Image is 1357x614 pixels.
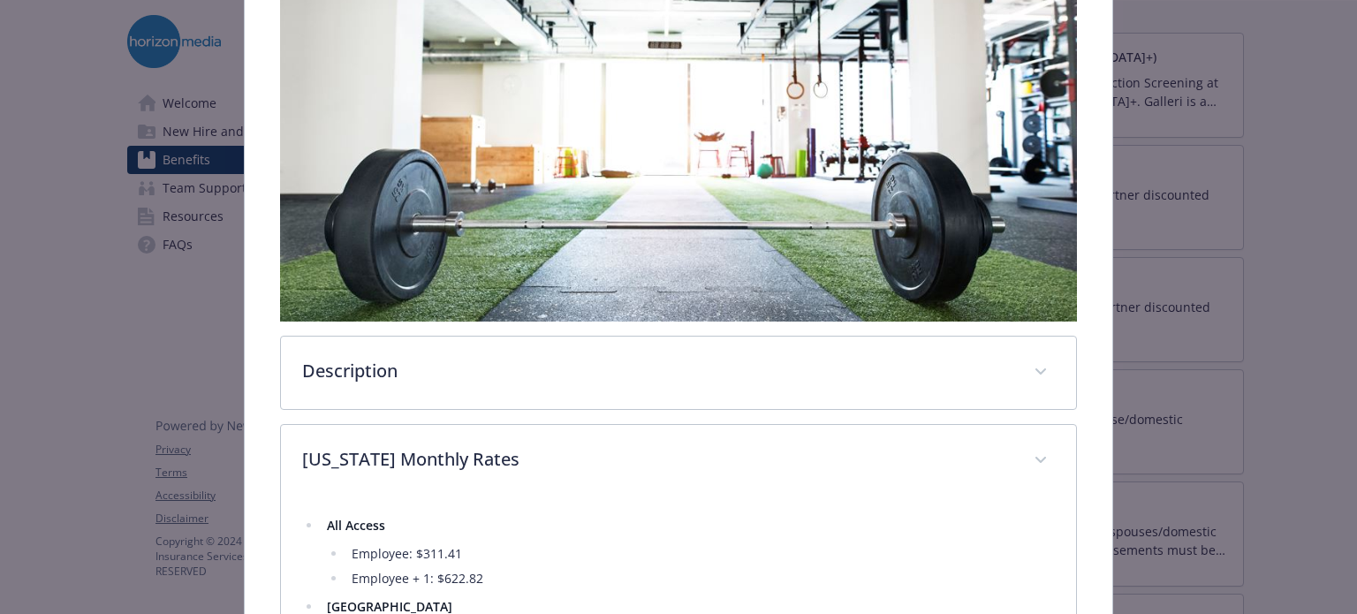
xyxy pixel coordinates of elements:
p: Description [302,358,1012,384]
li: Employee + 1: $622.82 [346,568,1054,589]
p: [US_STATE] Monthly Rates [302,446,1012,473]
strong: All Access [327,517,385,534]
li: Employee: $311.41 [346,543,1054,565]
div: [US_STATE] Monthly Rates [281,425,1075,497]
div: Description [281,337,1075,409]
